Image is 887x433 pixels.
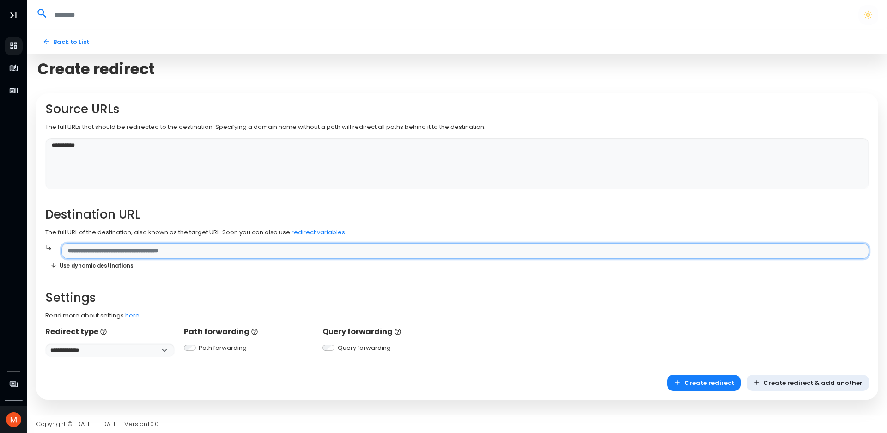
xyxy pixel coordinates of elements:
[45,207,869,222] h2: Destination URL
[5,6,22,24] button: Toggle Aside
[667,375,741,391] button: Create redirect
[747,375,869,391] button: Create redirect & add another
[37,60,155,78] span: Create redirect
[45,228,869,237] p: The full URL of the destination, also known as the target URL. Soon you can also use .
[45,259,139,272] button: Use dynamic destinations
[36,420,158,428] span: Copyright © [DATE] - [DATE] | Version 1.0.0
[184,326,314,337] p: Path forwarding
[6,412,21,427] img: Avatar
[45,326,175,337] p: Redirect type
[292,228,345,237] a: redirect variables
[45,311,869,320] p: Read more about settings .
[125,311,140,320] a: here
[45,291,869,305] h2: Settings
[45,122,869,132] p: The full URLs that should be redirected to the destination. Specifying a domain name without a pa...
[36,34,96,50] a: Back to List
[338,343,391,353] label: Query forwarding
[322,326,452,337] p: Query forwarding
[45,102,869,116] h2: Source URLs
[199,343,247,353] label: Path forwarding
